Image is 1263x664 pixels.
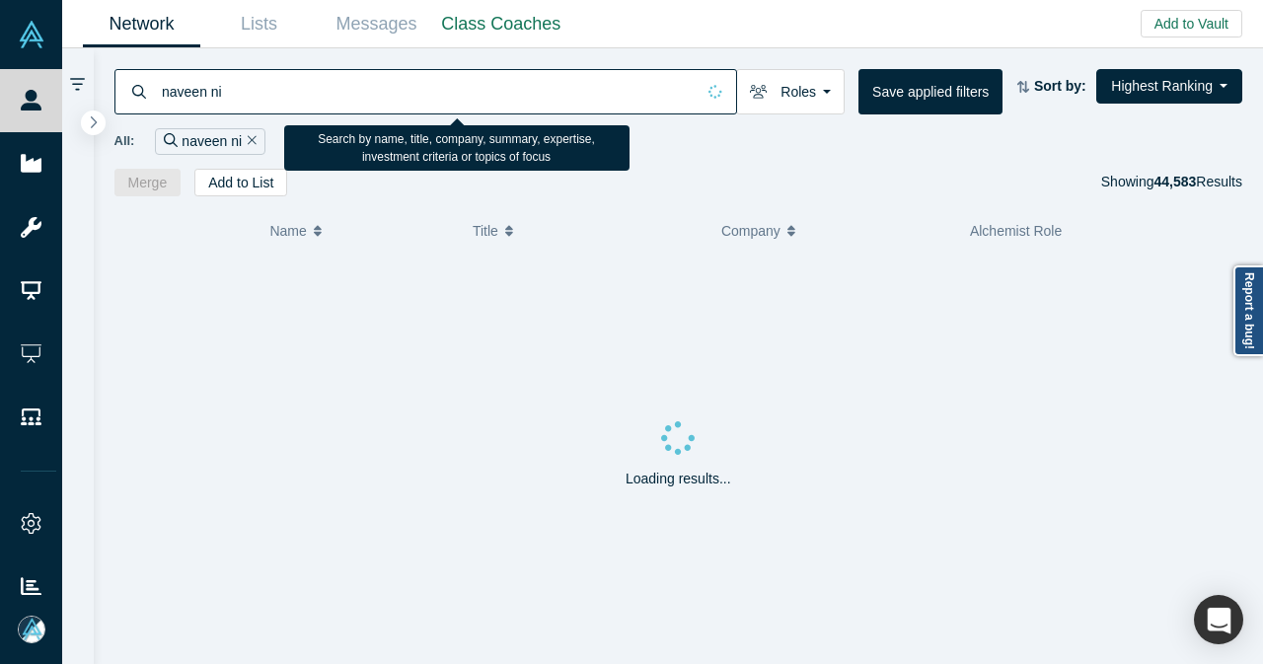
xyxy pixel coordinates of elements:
button: Add to Vault [1141,10,1242,37]
button: Company [721,210,949,252]
strong: 44,583 [1153,174,1196,189]
span: Alchemist Role [970,223,1062,239]
strong: Sort by: [1034,78,1086,94]
a: Messages [318,1,435,47]
button: Save applied filters [858,69,1003,114]
button: Add to List [194,169,287,196]
a: Network [83,1,200,47]
button: Merge [114,169,182,196]
img: Alchemist Vault Logo [18,21,45,48]
div: naveen ni [155,128,264,155]
p: Loading results... [626,469,731,489]
a: Class Coaches [435,1,567,47]
img: Mia Scott's Account [18,616,45,643]
span: Name [269,210,306,252]
button: Title [473,210,701,252]
button: Name [269,210,452,252]
button: Roles [736,69,845,114]
span: Results [1153,174,1242,189]
div: Showing [1101,169,1242,196]
input: Search by name, title, company, summary, expertise, investment criteria or topics of focus [160,68,695,114]
button: Remove Filter [242,130,257,153]
span: Company [721,210,780,252]
a: Report a bug! [1233,265,1263,356]
button: Highest Ranking [1096,69,1242,104]
span: Title [473,210,498,252]
span: All: [114,131,135,151]
a: Lists [200,1,318,47]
